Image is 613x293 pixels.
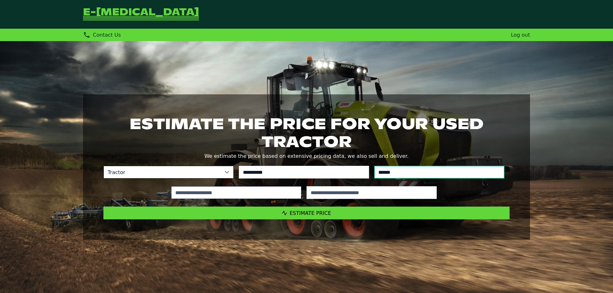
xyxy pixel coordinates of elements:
[290,210,331,216] span: Estimate Price
[103,207,510,219] button: Estimate Price
[511,32,530,38] a: Log out
[83,8,199,21] a: Go Back to Homepage
[83,31,121,39] div: Contact Us
[103,115,510,150] h1: Estimate the price for your used tractor
[93,32,121,38] span: Contact Us
[103,152,510,161] p: We estimate the price based on extensive pricing data, we also sell and deliver.
[104,166,221,178] span: Tractor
